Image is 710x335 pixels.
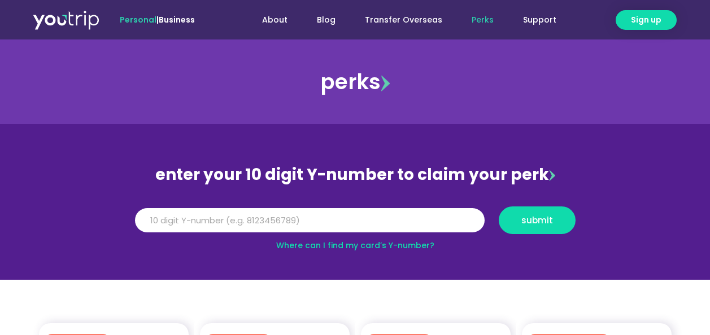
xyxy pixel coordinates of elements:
a: About [247,10,302,30]
a: Sign up [616,10,677,30]
span: Sign up [631,14,661,26]
button: submit [499,206,576,234]
a: Blog [302,10,350,30]
div: enter your 10 digit Y-number to claim your perk [129,160,581,189]
a: Business [159,14,195,25]
input: 10 digit Y-number (e.g. 8123456789) [135,208,485,233]
a: Support [508,10,571,30]
span: | [120,14,195,25]
form: Y Number [135,206,576,243]
a: Perks [457,10,508,30]
a: Transfer Overseas [350,10,457,30]
span: submit [521,216,553,224]
nav: Menu [225,10,571,30]
a: Where can I find my card’s Y-number? [276,240,434,251]
span: Personal [120,14,156,25]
